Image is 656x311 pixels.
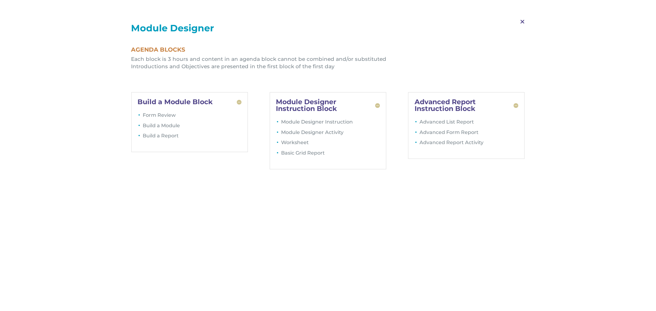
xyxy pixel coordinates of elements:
[143,122,241,132] li: Build a Module
[420,139,519,149] li: Advanced Report Activity
[281,139,380,149] li: Worksheet
[420,118,519,129] li: Advanced List Report
[415,99,519,112] h5: Advanced Report Instruction Block
[513,13,531,31] span: M
[131,56,525,63] li: Each block is 3 hours and content in an agenda block cannot be combined and/or substituted
[281,118,380,129] li: Module Designer Instruction
[138,99,242,105] h5: Build a Module Block
[276,99,380,112] h5: Module Designer Instruction Block
[281,149,380,160] li: Basic Grid Report
[131,63,525,70] li: Introductions and Objectives are presented in the first block of the first day
[143,112,241,122] li: Form Review
[420,129,519,139] li: Advanced Form Report
[143,132,241,143] li: Build a Report
[131,24,525,36] h1: Module Designer
[131,47,525,56] h1: Agenda Blocks
[281,129,380,139] li: Module Designer Activity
